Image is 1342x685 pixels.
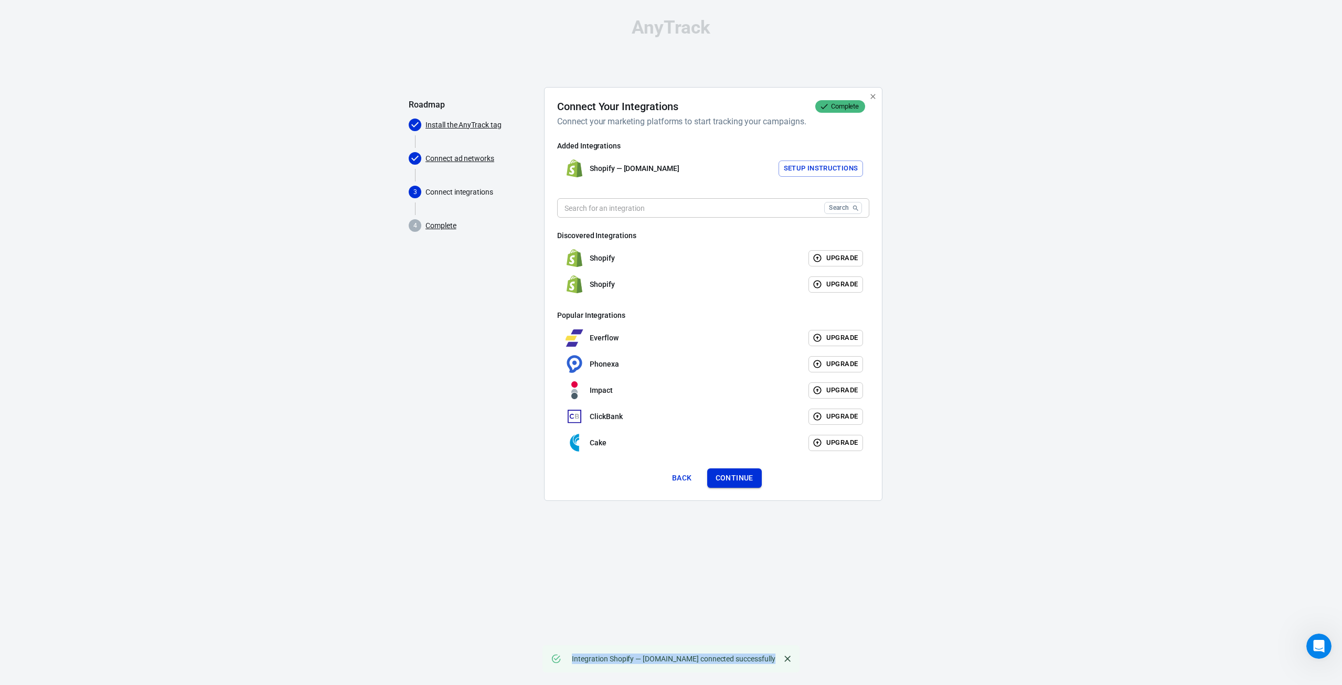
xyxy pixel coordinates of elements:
button: Back [665,468,699,488]
img: Everflow [566,329,583,347]
button: Upgrade [808,435,864,451]
text: 4 [413,222,417,229]
button: Upgrade [808,250,864,266]
a: Complete [425,220,456,231]
span: Messages [137,354,177,361]
img: Impact [566,381,583,399]
p: Shopify [590,279,615,290]
h6: Added Integrations [557,141,869,151]
p: Phonexa [590,359,619,370]
button: Messages [105,327,210,369]
button: Upgrade [808,330,864,346]
h5: Roadmap [409,100,536,110]
img: Phonexa [566,355,583,373]
button: Upgrade [808,276,864,293]
h1: Messages [78,4,134,22]
span: Complete [827,101,864,112]
p: Cake [590,437,606,448]
iframe: Intercom live chat [1306,634,1332,659]
p: Shopify [590,253,615,264]
div: Integration Shopify — [DOMAIN_NAME] connected successfully [568,649,780,668]
button: Close [780,651,795,667]
p: Everflow [590,333,619,344]
span: Home [41,354,63,361]
button: Upgrade [808,356,864,372]
text: 3 [413,188,417,196]
h6: Discovered Integrations [557,230,869,241]
p: Impact [590,385,613,396]
span: If you still need help with setting up your personalized onboarding tracking plan, I’m here to as... [37,36,794,45]
input: Search for an integration [557,198,820,218]
img: Profile image for AnyTrack [12,36,33,57]
img: Cake [566,434,583,452]
button: Upgrade [808,382,864,399]
img: Shopify [566,275,583,293]
button: Setup Instructions [779,160,864,177]
img: Shopify [566,159,583,177]
img: ClickBank [566,408,583,425]
p: ClickBank [590,411,623,422]
p: Shopify — [DOMAIN_NAME] [590,163,679,174]
button: Search [824,202,862,214]
h6: Popular Integrations [557,310,869,320]
button: Ask a question [58,295,153,316]
a: Connect ad networks [425,153,494,164]
button: Upgrade [808,409,864,425]
p: Connect integrations [425,187,536,198]
a: Install the AnyTrack tag [425,120,502,131]
button: Continue [707,468,762,488]
img: Shopify [566,249,583,267]
h4: Connect Your Integrations [557,100,678,113]
div: • 3h ago [72,46,102,57]
div: AnyTrack [409,18,933,37]
h6: Connect your marketing platforms to start tracking your campaigns. [557,115,865,128]
div: AnyTrack [37,46,70,57]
